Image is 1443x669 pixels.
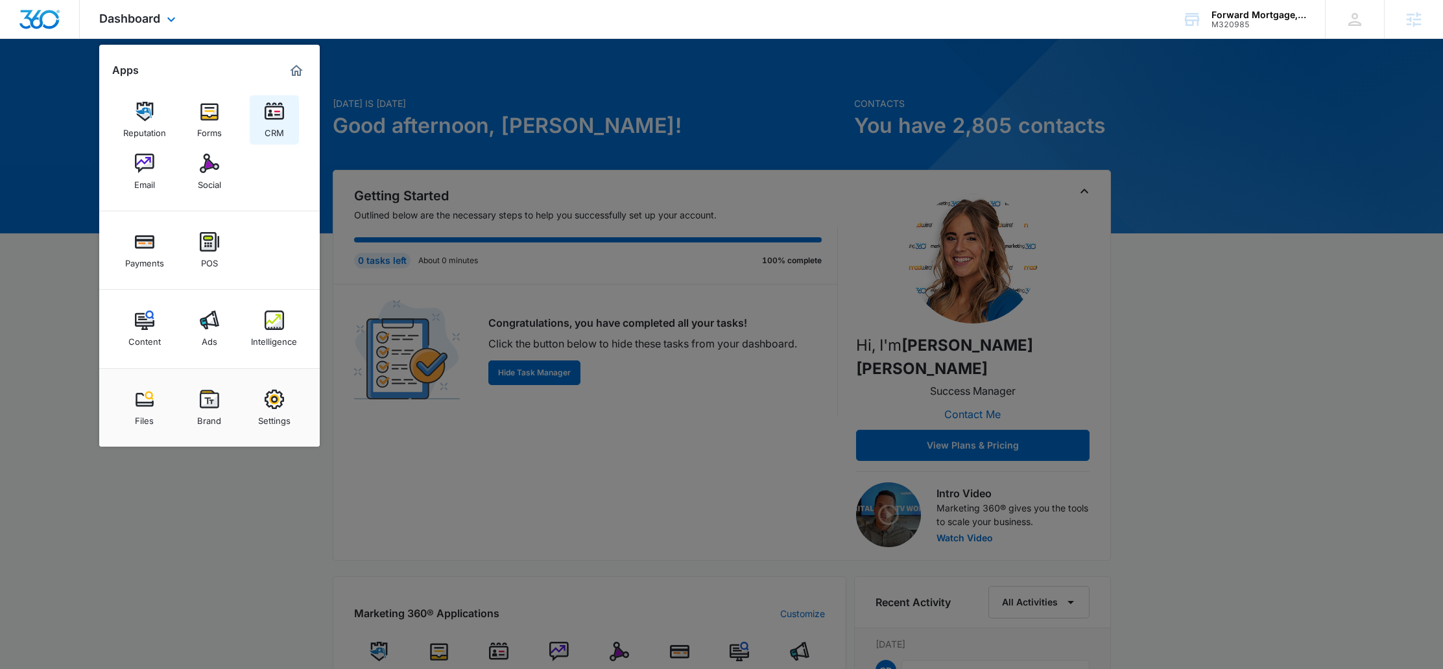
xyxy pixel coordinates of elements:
[258,409,291,426] div: Settings
[1211,20,1306,29] div: account id
[125,252,164,268] div: Payments
[120,383,169,432] a: Files
[21,34,31,44] img: website_grey.svg
[251,330,297,347] div: Intelligence
[286,60,307,81] a: Marketing 360® Dashboard
[120,95,169,145] a: Reputation
[185,147,234,196] a: Social
[265,121,284,138] div: CRM
[197,409,221,426] div: Brand
[201,252,218,268] div: POS
[128,330,161,347] div: Content
[250,95,299,145] a: CRM
[34,34,143,44] div: Domain: [DOMAIN_NAME]
[185,226,234,275] a: POS
[134,173,155,190] div: Email
[35,75,45,86] img: tab_domain_overview_orange.svg
[185,304,234,353] a: Ads
[185,95,234,145] a: Forms
[120,226,169,275] a: Payments
[120,304,169,353] a: Content
[1211,10,1306,20] div: account name
[112,64,139,76] h2: Apps
[49,76,116,85] div: Domain Overview
[185,383,234,432] a: Brand
[143,76,219,85] div: Keywords by Traffic
[250,304,299,353] a: Intelligence
[36,21,64,31] div: v 4.0.25
[21,21,31,31] img: logo_orange.svg
[99,12,160,25] span: Dashboard
[198,173,221,190] div: Social
[123,121,166,138] div: Reputation
[202,330,217,347] div: Ads
[129,75,139,86] img: tab_keywords_by_traffic_grey.svg
[120,147,169,196] a: Email
[250,383,299,432] a: Settings
[197,121,222,138] div: Forms
[135,409,154,426] div: Files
